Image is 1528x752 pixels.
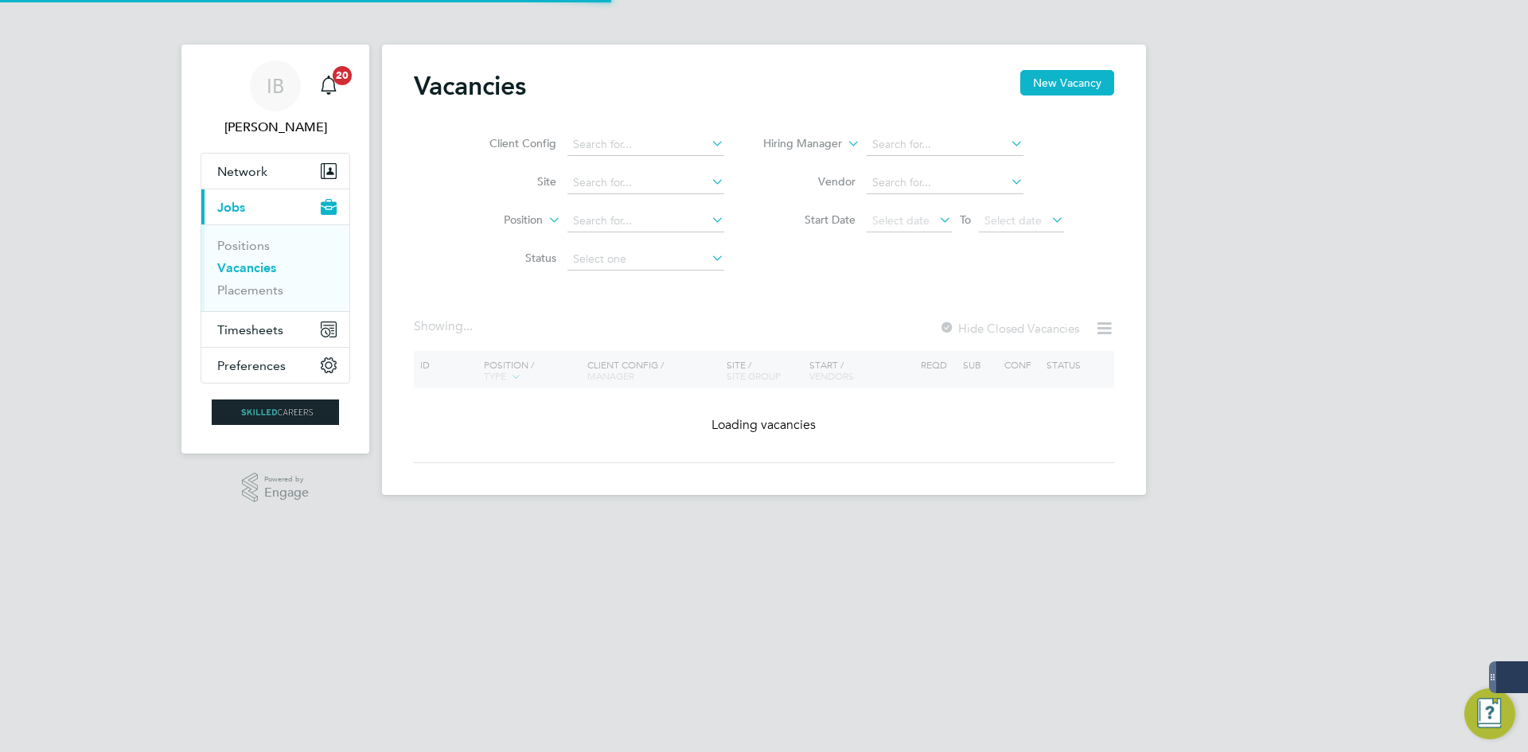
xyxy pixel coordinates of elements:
span: ... [463,318,473,334]
span: Network [217,164,267,179]
input: Search for... [567,134,724,156]
span: IB [267,76,284,96]
a: Placements [217,282,283,298]
a: Vacancies [217,260,276,275]
div: Showing [414,318,476,335]
span: Timesheets [217,322,283,337]
input: Search for... [867,134,1023,156]
a: Go to account details [201,60,350,137]
span: Jobs [217,200,245,215]
span: Preferences [217,358,286,373]
label: Position [451,212,543,228]
span: To [955,209,976,230]
img: skilledcareers-logo-retina.png [212,399,339,425]
label: Site [465,174,556,189]
input: Select one [567,248,724,271]
a: Positions [217,238,270,253]
button: New Vacancy [1020,70,1114,95]
nav: Main navigation [181,45,369,454]
a: Go to home page [201,399,350,425]
label: Hiring Manager [750,136,842,152]
span: Engage [264,486,309,500]
input: Search for... [567,172,724,194]
span: Select date [872,213,930,228]
button: Engage Resource Center [1464,688,1515,739]
label: Start Date [764,212,856,227]
span: Powered by [264,473,309,486]
span: 20 [333,66,352,85]
span: Isabelle Blackhall [201,118,350,137]
input: Search for... [567,210,724,232]
label: Client Config [465,136,556,150]
label: Hide Closed Vacancies [939,321,1079,336]
span: Select date [984,213,1042,228]
input: Search for... [867,172,1023,194]
label: Status [465,251,556,265]
label: Vendor [764,174,856,189]
h2: Vacancies [414,70,526,102]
